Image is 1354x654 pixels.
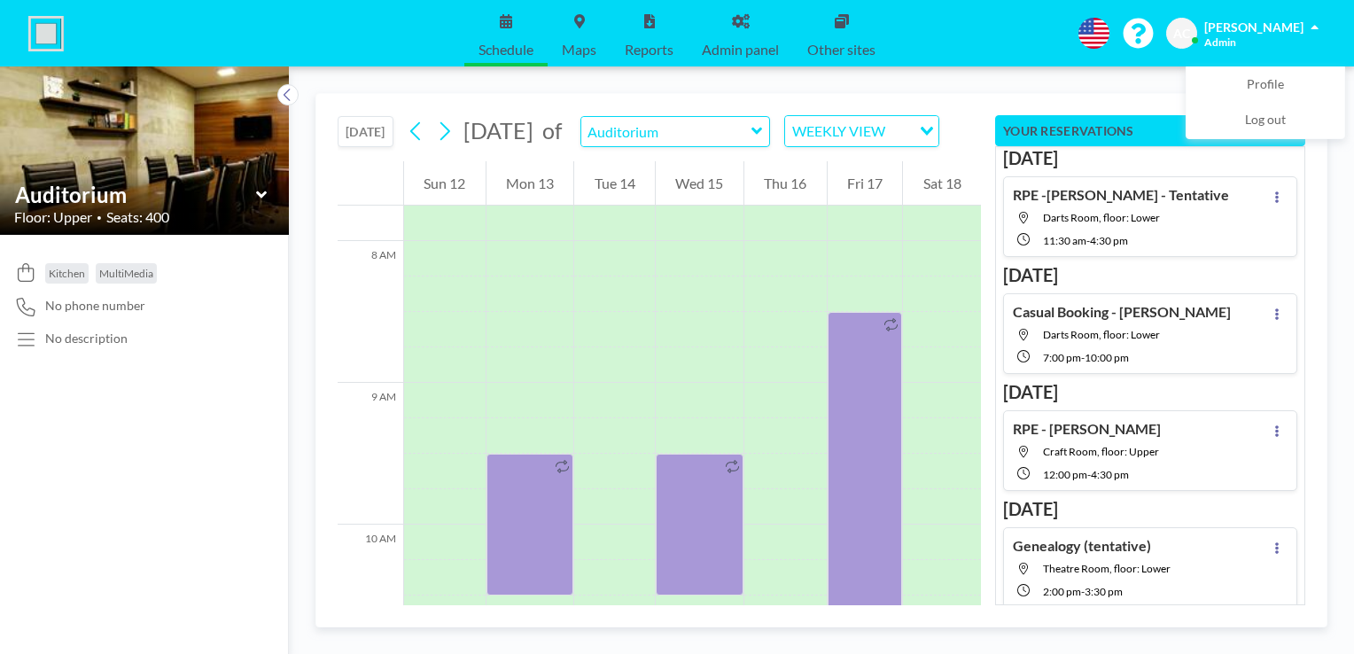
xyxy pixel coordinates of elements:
span: AC [1173,26,1190,42]
div: Search for option [785,116,938,146]
span: Log out [1245,112,1286,129]
span: Craft Room, floor: Upper [1043,445,1159,458]
h3: [DATE] [1003,381,1297,403]
span: - [1087,468,1091,481]
span: Theatre Room, floor: Lower [1043,562,1171,575]
span: Kitchen [49,267,85,280]
span: WEEKLY VIEW [789,120,889,143]
span: of [542,117,562,144]
span: Reports [625,43,673,57]
span: Floor: Upper [14,208,92,226]
a: Profile [1187,67,1344,103]
span: MultiMedia [99,267,153,280]
span: Maps [562,43,596,57]
span: 2:00 PM [1043,585,1081,598]
span: - [1081,351,1085,364]
button: [DATE] [338,116,393,147]
span: - [1081,585,1085,598]
div: Tue 14 [574,161,655,206]
div: Mon 13 [486,161,574,206]
span: 11:30 AM [1043,234,1086,247]
span: Other sites [807,43,875,57]
input: Auditorium [581,117,751,146]
span: [DATE] [463,117,533,144]
h4: RPE -[PERSON_NAME] - Tentative [1013,186,1229,204]
h4: Casual Booking - [PERSON_NAME] [1013,303,1231,321]
div: Wed 15 [656,161,743,206]
h4: RPE - [PERSON_NAME] [1013,420,1161,438]
div: 8 AM [338,241,403,383]
span: Admin [1204,35,1236,49]
div: Sun 12 [404,161,486,206]
input: Search for option [891,120,909,143]
span: Seats: 400 [106,208,169,226]
div: Fri 17 [828,161,903,206]
h3: [DATE] [1003,498,1297,520]
span: 4:30 PM [1091,468,1129,481]
span: Darts Room, floor: Lower [1043,211,1160,224]
div: Sat 18 [903,161,981,206]
span: Admin panel [702,43,779,57]
span: • [97,212,102,223]
img: organization-logo [28,16,64,51]
div: 9 AM [338,383,403,525]
div: Thu 16 [744,161,827,206]
span: [PERSON_NAME] [1204,19,1303,35]
span: 7:00 PM [1043,351,1081,364]
span: Darts Room, floor: Lower [1043,328,1160,341]
span: 4:30 PM [1090,234,1128,247]
span: Schedule [479,43,533,57]
a: Log out [1187,103,1344,138]
h4: Genealogy (tentative) [1013,537,1151,555]
h3: [DATE] [1003,264,1297,286]
span: No phone number [45,298,145,314]
span: 10:00 PM [1085,351,1129,364]
div: No description [45,331,128,346]
span: 3:30 PM [1085,585,1123,598]
span: - [1086,234,1090,247]
input: Auditorium [15,182,256,207]
h3: [DATE] [1003,147,1297,169]
span: 12:00 PM [1043,468,1087,481]
span: Profile [1247,76,1284,94]
button: YOUR RESERVATIONS [995,115,1305,146]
